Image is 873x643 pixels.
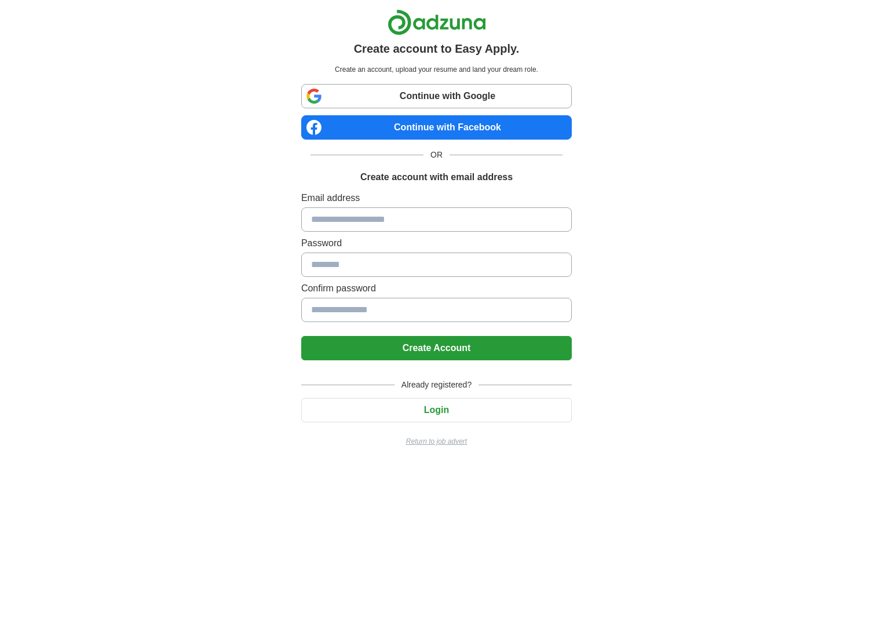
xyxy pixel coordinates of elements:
[304,64,569,75] p: Create an account, upload your resume and land your dream role.
[423,149,450,161] span: OR
[395,379,478,391] span: Already registered?
[301,398,572,422] button: Login
[354,40,520,57] h1: Create account to Easy Apply.
[301,436,572,447] a: Return to job advert
[301,336,572,360] button: Create Account
[301,282,572,295] label: Confirm password
[301,191,572,205] label: Email address
[301,115,572,140] a: Continue with Facebook
[388,9,486,35] img: Adzuna logo
[360,170,513,184] h1: Create account with email address
[301,405,572,415] a: Login
[301,84,572,108] a: Continue with Google
[301,236,572,250] label: Password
